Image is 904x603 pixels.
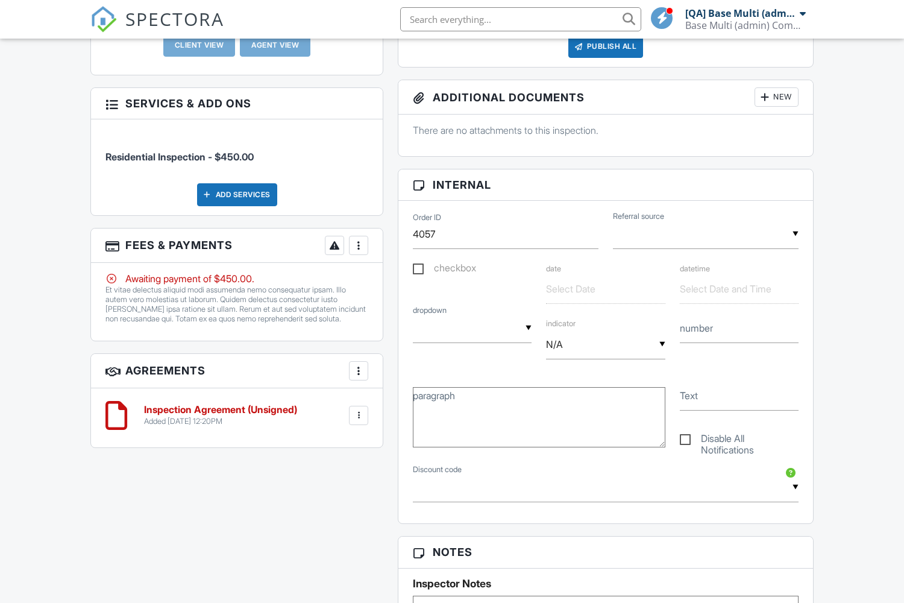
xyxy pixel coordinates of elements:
[197,183,277,206] div: Add Services
[105,151,254,163] span: Residential Inspection - $450.00
[413,464,462,475] label: Discount code
[680,389,698,402] label: Text
[413,262,476,277] label: checkbox
[568,35,644,58] div: Publish All
[546,304,665,328] label: indicator
[755,87,799,107] div: New
[91,229,383,263] h3: Fees & Payments
[680,314,799,343] input: number
[680,264,710,273] label: datetime
[91,354,383,388] h3: Agreements
[413,387,665,447] textarea: paragraph
[680,274,799,304] input: Select Date and Time
[91,88,383,119] h3: Services & Add ons
[613,211,664,222] label: Referral source
[125,6,224,31] span: SPECTORA
[413,212,441,223] label: Order ID
[90,16,224,42] a: SPECTORA
[546,264,561,273] label: date
[685,7,797,19] div: [QA] Base Multi (admin)
[398,80,813,115] h3: Additional Documents
[398,537,813,568] h3: Notes
[105,128,368,173] li: Service: Residential Inspection
[144,405,297,426] a: Inspection Agreement (Unsigned) Added [DATE] 12:20PM
[90,6,117,33] img: The Best Home Inspection Software - Spectora
[398,169,813,201] h3: Internal
[413,124,799,137] p: There are no attachments to this inspection.
[105,272,368,285] div: Awaiting payment of $450.00.
[680,321,713,335] label: number
[144,405,297,415] h6: Inspection Agreement (Unsigned)
[105,285,368,324] p: Et vitae delectus aliquid modi assumenda nemo consequatur ipsam. Illo autem vero molestias ut lab...
[144,417,297,426] div: Added [DATE] 12:20PM
[680,433,799,448] label: Disable All Notifications
[400,7,641,31] input: Search everything...
[413,578,799,590] h5: Inspector Notes
[685,19,806,31] div: Base Multi (admin) Company
[413,305,447,316] label: dropdown
[546,274,665,304] input: Select Date
[680,381,799,411] input: Text
[413,389,455,402] label: paragraph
